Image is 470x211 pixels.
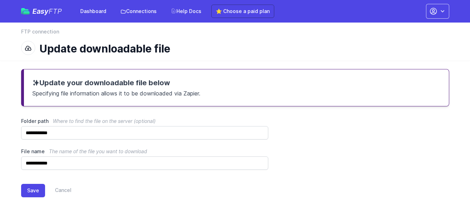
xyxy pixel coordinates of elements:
span: Where to find the file on the server (optional) [53,118,156,124]
a: EasyFTP [21,8,62,15]
a: Help Docs [167,5,206,18]
a: FTP connection [21,28,59,35]
a: Dashboard [76,5,111,18]
a: Cancel [45,184,71,197]
h1: Update downloadable file [39,42,444,55]
span: Easy [32,8,62,15]
img: easyftp_logo.png [21,8,30,14]
span: The name of the file you want to download [49,148,147,154]
h3: Update your downloadable file below [32,78,440,88]
label: Folder path [21,118,269,125]
span: FTP [49,7,62,15]
label: File name [21,148,269,155]
p: Specifying file information allows it to be downloaded via Zapier. [32,88,440,98]
a: Connections [116,5,161,18]
a: ⭐ Choose a paid plan [211,5,274,18]
button: Save [21,184,45,197]
nav: Breadcrumb [21,28,449,39]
